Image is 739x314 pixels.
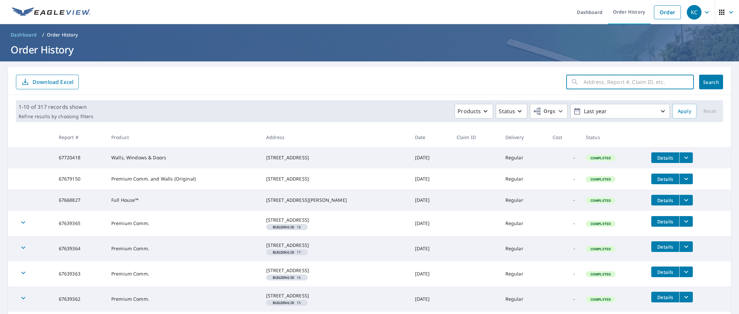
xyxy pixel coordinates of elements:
td: - [547,211,581,236]
button: filesDropdownBtn-67679150 [679,174,693,184]
th: Address [261,127,410,147]
th: Status [581,127,646,147]
div: [STREET_ADDRESS] [266,176,404,182]
button: detailsBtn-67639363 [651,267,679,277]
td: Regular [500,236,547,261]
button: Products [455,104,493,118]
em: Building ID [273,225,294,229]
td: - [547,286,581,312]
td: - [547,190,581,211]
div: [STREET_ADDRESS] [266,242,404,249]
button: detailsBtn-67639365 [651,216,679,227]
div: [STREET_ADDRESS] [266,217,404,223]
div: [STREET_ADDRESS][PERSON_NAME] [266,197,404,203]
td: [DATE] [410,236,451,261]
th: Product [106,127,261,147]
p: Refine results by choosing filters [19,114,93,119]
div: [STREET_ADDRESS] [266,292,404,299]
button: filesDropdownBtn-67639364 [679,241,693,252]
em: Building ID [273,276,294,279]
span: Completed [586,297,615,302]
h1: Order History [8,43,731,56]
span: Details [655,176,675,182]
td: Walls, Windows & Doors [106,147,261,168]
p: Products [458,107,481,115]
td: - [547,168,581,190]
td: [DATE] [410,190,451,211]
td: Regular [500,211,547,236]
button: Orgs [530,104,568,118]
span: 16 [269,276,305,279]
div: [STREET_ADDRESS] [266,154,404,161]
th: Date [410,127,451,147]
img: EV Logo [12,7,90,17]
em: Building ID [273,301,294,304]
td: Regular [500,261,547,286]
button: filesDropdownBtn-67720418 [679,152,693,163]
td: - [547,236,581,261]
span: Orgs [533,107,555,116]
p: Status [499,107,515,115]
span: Search [704,79,718,85]
td: [DATE] [410,168,451,190]
td: 67639365 [53,211,106,236]
td: Regular [500,190,547,211]
button: filesDropdownBtn-67639363 [679,267,693,277]
p: Order History [47,32,78,38]
input: Address, Report #, Claim ID, etc. [583,73,694,91]
span: 15 [269,301,305,304]
td: 67639363 [53,261,106,286]
td: Premium Comm. [106,286,261,312]
td: Regular [500,286,547,312]
span: Details [655,197,675,203]
em: Building ID [273,251,294,254]
button: detailsBtn-67720418 [651,152,679,163]
li: / [42,31,44,39]
a: Dashboard [8,30,40,40]
button: detailsBtn-67679150 [651,174,679,184]
p: 1-10 of 317 records shown [19,103,93,111]
button: Search [699,75,723,89]
span: Completed [586,156,615,160]
span: 18 [269,225,305,229]
td: 67679150 [53,168,106,190]
td: 67639362 [53,286,106,312]
button: detailsBtn-67639362 [651,292,679,302]
span: Details [655,218,675,225]
td: - [547,261,581,286]
div: [STREET_ADDRESS] [266,267,404,274]
p: Download Excel [33,78,73,86]
td: 67639364 [53,236,106,261]
td: 67668827 [53,190,106,211]
span: 17 [269,251,305,254]
th: Cost [547,127,581,147]
span: Details [655,244,675,250]
td: - [547,147,581,168]
span: Details [655,155,675,161]
td: [DATE] [410,211,451,236]
button: detailsBtn-67639364 [651,241,679,252]
td: [DATE] [410,261,451,286]
td: 67720418 [53,147,106,168]
button: detailsBtn-67668827 [651,195,679,205]
span: Completed [586,272,615,276]
div: KC [687,5,701,20]
nav: breadcrumb [8,30,731,40]
td: Full House™ [106,190,261,211]
td: Premium Comm. and Walls (Original) [106,168,261,190]
button: Download Excel [16,75,79,89]
button: Status [496,104,527,118]
span: Completed [586,198,615,203]
button: filesDropdownBtn-67668827 [679,195,693,205]
span: Completed [586,247,615,251]
td: [DATE] [410,147,451,168]
button: filesDropdownBtn-67639365 [679,216,693,227]
td: Premium Comm. [106,211,261,236]
a: Order [654,5,681,19]
p: Last year [581,106,659,117]
button: filesDropdownBtn-67639362 [679,292,693,302]
span: Dashboard [11,32,37,38]
td: Premium Comm. [106,261,261,286]
td: Premium Comm. [106,236,261,261]
th: Report # [53,127,106,147]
